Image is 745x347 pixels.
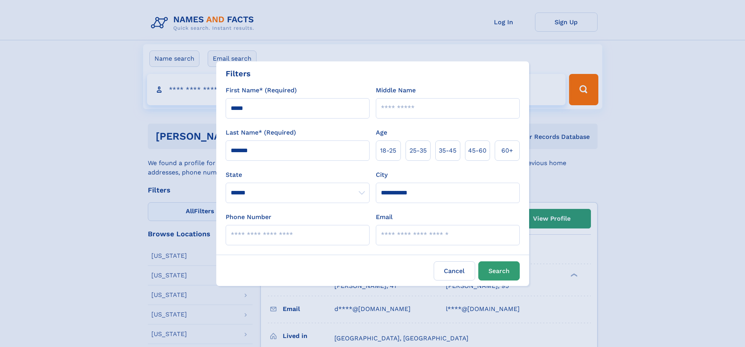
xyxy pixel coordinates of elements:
[226,128,296,137] label: Last Name* (Required)
[376,86,416,95] label: Middle Name
[434,261,475,280] label: Cancel
[439,146,456,155] span: 35‑45
[376,212,393,222] label: Email
[409,146,427,155] span: 25‑35
[376,128,387,137] label: Age
[478,261,520,280] button: Search
[226,68,251,79] div: Filters
[468,146,486,155] span: 45‑60
[376,170,388,180] label: City
[501,146,513,155] span: 60+
[380,146,396,155] span: 18‑25
[226,86,297,95] label: First Name* (Required)
[226,170,370,180] label: State
[226,212,271,222] label: Phone Number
